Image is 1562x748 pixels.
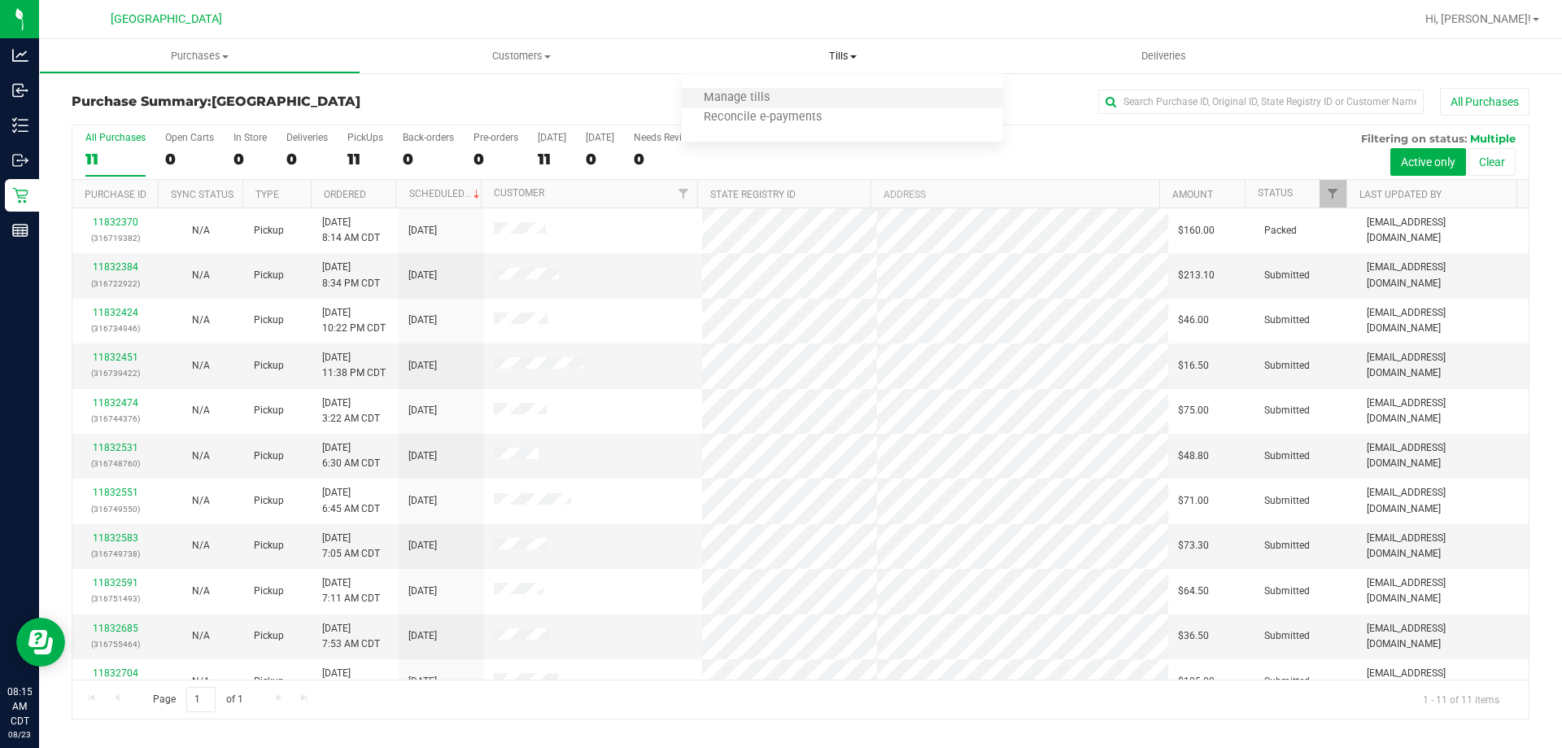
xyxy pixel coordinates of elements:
div: 0 [403,150,454,168]
a: 11832591 [93,577,138,588]
button: N/A [192,313,210,328]
span: $46.00 [1178,313,1209,328]
span: [DATE] [408,358,437,374]
button: Active only [1390,148,1466,176]
th: Address [870,180,1159,208]
span: $75.00 [1178,403,1209,418]
span: [DATE] 6:30 AM CDT [322,440,380,471]
a: Status [1258,187,1293,199]
span: Page of 1 [139,687,256,712]
span: [DATE] 10:22 PM CDT [322,305,386,336]
span: Submitted [1264,538,1310,553]
span: [DATE] 7:58 AM CDT [322,666,380,697]
span: [DATE] 7:11 AM CDT [322,575,380,606]
span: [DATE] [408,584,437,599]
inline-svg: Reports [12,222,28,238]
span: Multiple [1470,132,1516,145]
span: Purchases [40,49,360,63]
span: Reconcile e-payments [682,111,844,125]
span: [DATE] 11:38 PM CDT [322,350,386,381]
a: Tills Manage tills Reconcile e-payments [682,39,1003,73]
span: Pickup [254,403,284,418]
inline-svg: Inventory [12,117,28,133]
span: Pickup [254,313,284,328]
span: Hi, [PERSON_NAME]! [1425,12,1531,25]
div: [DATE] [538,132,566,143]
input: Search Purchase ID, Original ID, State Registry ID or Customer Name... [1098,90,1424,114]
span: Not Applicable [192,360,210,371]
div: Deliveries [286,132,328,143]
a: State Registry ID [710,189,796,200]
span: Submitted [1264,313,1310,328]
span: [DATE] 8:14 AM CDT [322,215,380,246]
span: Submitted [1264,358,1310,374]
span: 1 - 11 of 11 items [1410,687,1512,711]
span: [DATE] 7:53 AM CDT [322,621,380,652]
h3: Purchase Summary: [72,94,557,109]
span: Submitted [1264,628,1310,644]
p: (316749550) [82,501,148,517]
span: Submitted [1264,403,1310,418]
div: 0 [165,150,214,168]
span: [DATE] [408,493,437,509]
span: [EMAIL_ADDRESS][DOMAIN_NAME] [1367,575,1519,606]
a: Scheduled [409,188,483,199]
div: [DATE] [586,132,614,143]
p: (316734946) [82,321,148,336]
span: $36.50 [1178,628,1209,644]
span: Pickup [254,628,284,644]
button: All Purchases [1440,88,1529,116]
span: Not Applicable [192,450,210,461]
span: Packed [1264,223,1297,238]
span: Not Applicable [192,676,210,687]
button: N/A [192,674,210,689]
a: Sync Status [171,189,233,200]
a: Purchases [39,39,360,73]
span: $160.00 [1178,223,1215,238]
span: Submitted [1264,448,1310,464]
button: N/A [192,628,210,644]
span: [EMAIL_ADDRESS][DOMAIN_NAME] [1367,350,1519,381]
span: [EMAIL_ADDRESS][DOMAIN_NAME] [1367,305,1519,336]
span: $71.00 [1178,493,1209,509]
span: [DATE] [408,628,437,644]
span: $64.50 [1178,584,1209,599]
p: (316719382) [82,230,148,246]
a: 11832531 [93,442,138,453]
span: Not Applicable [192,225,210,236]
div: Pre-orders [473,132,518,143]
span: [DATE] [408,223,437,238]
p: 08/23 [7,728,32,741]
div: 0 [634,150,694,168]
span: [DATE] [408,403,437,418]
button: N/A [192,493,210,509]
p: (316755464) [82,636,148,652]
span: [DATE] 6:45 AM CDT [322,485,380,516]
button: Clear [1468,148,1516,176]
span: Not Applicable [192,269,210,281]
a: 11832370 [93,217,138,228]
span: Submitted [1264,584,1310,599]
span: Pickup [254,358,284,374]
span: [DATE] [408,448,437,464]
a: 11832685 [93,623,138,634]
div: 0 [286,150,328,168]
inline-svg: Outbound [12,152,28,168]
p: (316748760) [82,456,148,471]
a: Filter [1320,180,1346,208]
span: Submitted [1264,268,1310,283]
inline-svg: Inbound [12,82,28,98]
span: [DATE] [408,538,437,553]
div: 0 [233,150,267,168]
a: Deliveries [1003,39,1324,73]
a: Ordered [324,189,366,200]
span: Filtering on status: [1361,132,1467,145]
span: [GEOGRAPHIC_DATA] [111,12,222,26]
a: 11832551 [93,487,138,498]
div: Needs Review [634,132,694,143]
div: All Purchases [85,132,146,143]
div: In Store [233,132,267,143]
inline-svg: Analytics [12,47,28,63]
span: [EMAIL_ADDRESS][DOMAIN_NAME] [1367,440,1519,471]
span: $73.30 [1178,538,1209,553]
